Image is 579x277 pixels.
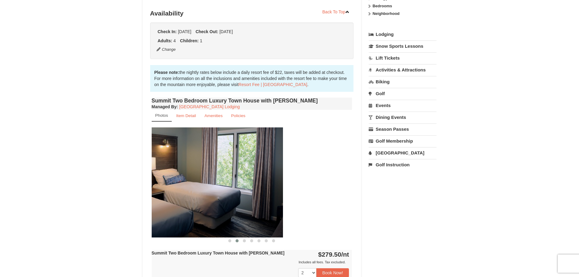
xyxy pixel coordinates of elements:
a: Activities & Attractions [369,64,436,75]
small: Amenities [205,113,223,118]
a: Item Detail [172,110,200,122]
a: Season Passes [369,123,436,135]
a: Golf Instruction [369,159,436,170]
a: Back To Top [319,7,354,16]
a: Dining Events [369,112,436,123]
span: [DATE] [178,29,191,34]
strong: Adults: [158,38,172,43]
div: Includes all fees. Tax excluded. [152,259,349,265]
span: 4 [174,38,176,43]
strong: Check Out: [195,29,218,34]
a: Amenities [201,110,227,122]
a: Lift Tickets [369,52,436,64]
strong: Please note: [154,70,179,75]
a: Lodging [369,29,436,40]
span: 1 [200,38,202,43]
a: Golf Membership [369,135,436,147]
img: 18876286-203-b82bb466.png [82,127,283,237]
small: Policies [231,113,245,118]
a: Biking [369,76,436,87]
strong: Bedrooms [373,4,392,8]
a: Policies [227,110,249,122]
a: [GEOGRAPHIC_DATA] Lodging [179,104,240,109]
strong: : [152,104,178,109]
small: Photos [155,113,168,118]
strong: $279.50 [318,251,349,258]
span: Managed By [152,104,177,109]
span: /nt [341,251,349,258]
strong: Neighborhood [373,11,400,16]
span: [DATE] [219,29,233,34]
a: Golf [369,88,436,99]
a: Snow Sports Lessons [369,40,436,52]
h4: Summit Two Bedroom Luxury Town House with [PERSON_NAME] [152,98,352,104]
h3: Availability [150,7,354,19]
strong: Check In: [158,29,177,34]
strong: Summit Two Bedroom Luxury Town House with [PERSON_NAME] [152,251,284,255]
small: Item Detail [176,113,196,118]
button: Change [156,46,176,53]
div: the nightly rates below include a daily resort fee of $22, taxes will be added at checkout. For m... [150,65,354,92]
strong: Children: [180,38,198,43]
a: Resort Fee | [GEOGRAPHIC_DATA] [239,82,307,87]
a: [GEOGRAPHIC_DATA] [369,147,436,158]
a: Photos [152,110,172,122]
a: Events [369,100,436,111]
